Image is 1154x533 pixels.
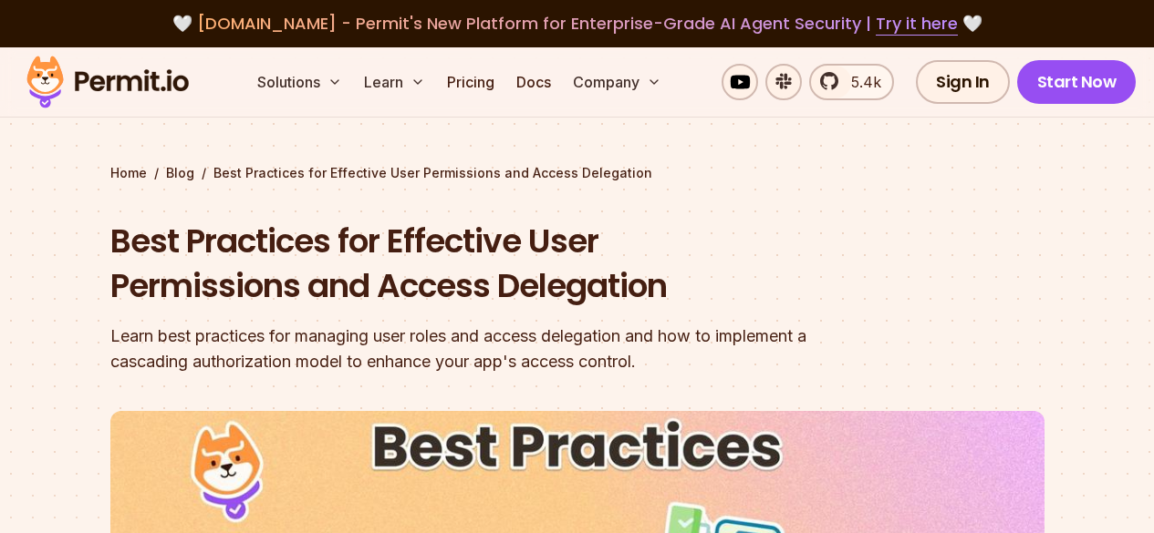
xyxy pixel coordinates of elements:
[110,164,1045,182] div: / /
[110,219,811,309] h1: Best Practices for Effective User Permissions and Access Delegation
[809,64,894,100] a: 5.4k
[566,64,669,100] button: Company
[509,64,558,100] a: Docs
[1017,60,1137,104] a: Start Now
[110,164,147,182] a: Home
[250,64,349,100] button: Solutions
[440,64,502,100] a: Pricing
[916,60,1010,104] a: Sign In
[840,71,881,93] span: 5.4k
[44,11,1110,36] div: 🤍 🤍
[166,164,194,182] a: Blog
[357,64,432,100] button: Learn
[876,12,958,36] a: Try it here
[110,323,811,374] div: Learn best practices for managing user roles and access delegation and how to implement a cascadi...
[18,51,197,113] img: Permit logo
[197,12,958,35] span: [DOMAIN_NAME] - Permit's New Platform for Enterprise-Grade AI Agent Security |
